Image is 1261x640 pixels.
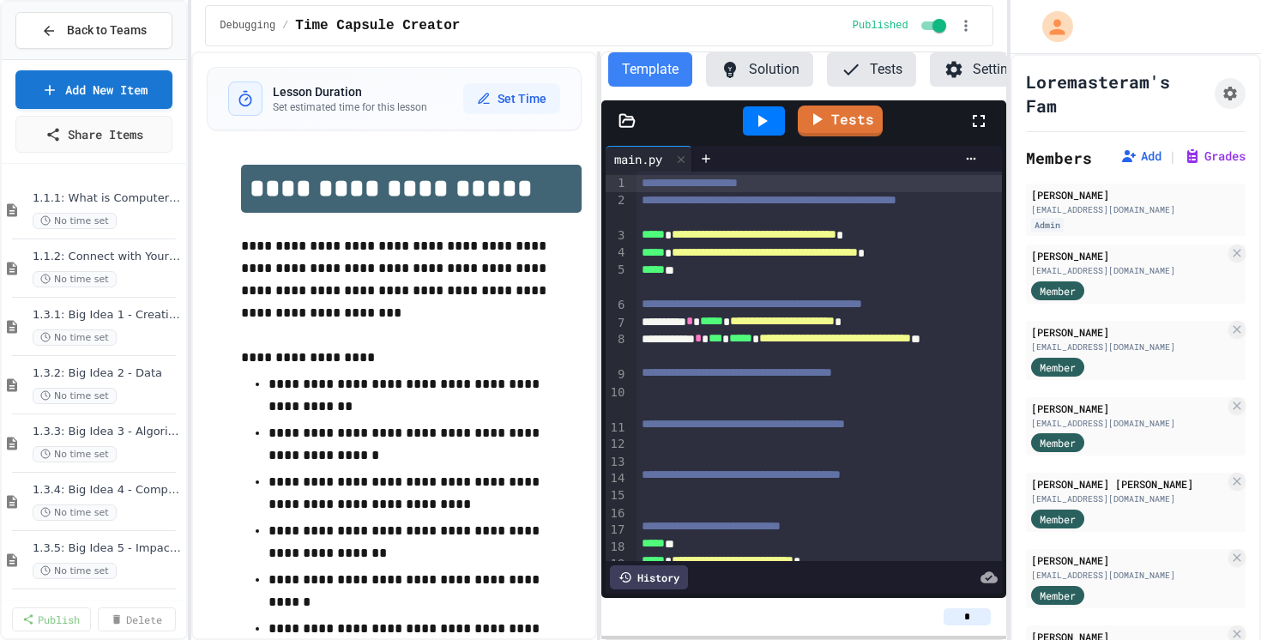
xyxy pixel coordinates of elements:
div: 12 [606,436,627,453]
button: Tests [827,52,916,87]
div: [PERSON_NAME] [1031,187,1240,202]
a: Tests [798,106,883,136]
span: Member [1040,511,1076,527]
span: 1.3.2: Big Idea 2 - Data [33,366,183,381]
a: Share Items [15,116,172,153]
div: Content is published and visible to students [853,15,950,36]
div: 16 [606,505,627,522]
button: Grades [1184,148,1246,165]
span: Published [853,19,908,33]
span: Time Capsule Creator [295,15,460,36]
span: 1.3.4: Big Idea 4 - Computing Systems and Networks [33,483,183,498]
div: 11 [606,420,627,437]
h3: Lesson Duration [273,83,427,100]
button: Back to Teams [15,12,172,49]
div: [EMAIL_ADDRESS][DOMAIN_NAME] [1031,341,1225,353]
button: Solution [706,52,813,87]
span: Member [1040,588,1076,603]
span: | [1168,146,1177,166]
div: History [610,565,688,589]
p: Set estimated time for this lesson [273,100,427,114]
div: 10 [606,384,627,420]
div: My Account [1024,7,1077,46]
div: main.py [606,146,692,172]
div: [PERSON_NAME] [1031,401,1225,416]
span: No time set [33,329,117,346]
div: [PERSON_NAME] [1031,552,1225,568]
a: Publish [12,607,91,631]
div: [EMAIL_ADDRESS][DOMAIN_NAME] [1031,264,1225,277]
button: Assignment Settings [1215,78,1246,109]
span: 1.1.1: What is Computer Science? [33,191,183,206]
span: No time set [33,563,117,579]
div: 5 [606,262,627,297]
span: No time set [33,446,117,462]
a: Add New Item [15,70,172,109]
div: 9 [606,366,627,383]
span: 1.3.5: Big Idea 5 - Impact of Computing [33,541,183,556]
div: 13 [606,454,627,471]
div: 7 [606,315,627,332]
div: 8 [606,331,627,366]
div: 14 [606,470,627,487]
div: [EMAIL_ADDRESS][DOMAIN_NAME] [1031,492,1225,505]
span: / [282,19,288,33]
span: No time set [33,388,117,404]
span: Debugging [220,19,275,33]
div: 19 [606,556,627,573]
div: [PERSON_NAME] [1031,324,1225,340]
div: 2 [606,192,627,227]
div: 4 [606,245,627,262]
span: Member [1040,359,1076,375]
h1: Loremasteram's Fam [1026,69,1208,118]
span: Member [1040,435,1076,450]
span: No time set [33,213,117,229]
button: Template [608,52,692,87]
div: [EMAIL_ADDRESS][DOMAIN_NAME] [1031,417,1225,430]
div: 6 [606,297,627,314]
button: Set Time [463,83,560,114]
span: Back to Teams [67,21,147,39]
div: Admin [1031,218,1064,232]
div: [PERSON_NAME] [1031,248,1225,263]
div: 1 [606,175,627,192]
a: Delete [98,607,177,631]
span: Member [1040,283,1076,299]
button: Add [1120,148,1161,165]
div: [EMAIL_ADDRESS][DOMAIN_NAME] [1031,203,1240,216]
div: 18 [606,539,627,556]
div: 17 [606,522,627,539]
div: 3 [606,227,627,245]
h2: Members [1026,146,1092,170]
div: main.py [606,150,671,168]
button: Settings [930,52,1036,87]
span: No time set [33,504,117,521]
span: 1.3.3: Big Idea 3 - Algorithms and Programming [33,425,183,439]
span: 1.1.2: Connect with Your World [33,250,183,264]
span: 1.3.1: Big Idea 1 - Creative Development [33,308,183,323]
div: [EMAIL_ADDRESS][DOMAIN_NAME] [1031,569,1225,582]
span: No time set [33,271,117,287]
div: [PERSON_NAME] [PERSON_NAME] [1031,476,1225,492]
div: 15 [606,487,627,504]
